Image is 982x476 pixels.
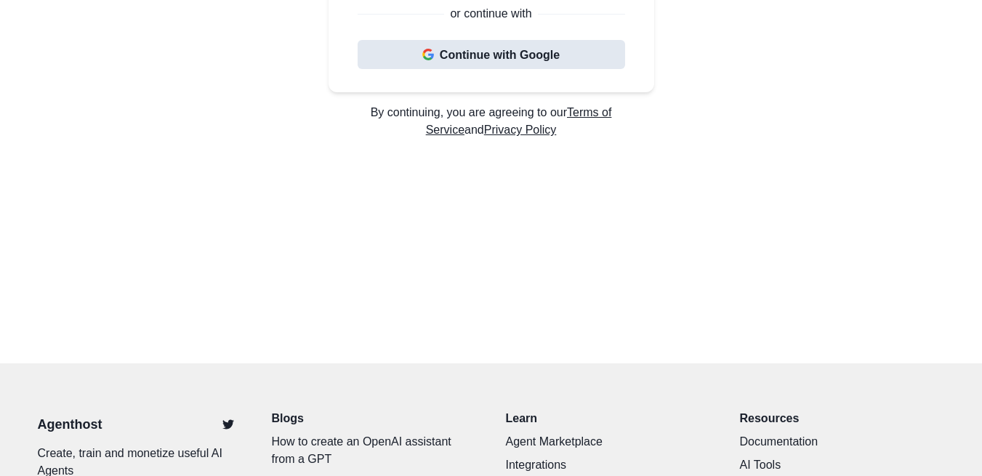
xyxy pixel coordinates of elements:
a: Agenthost [38,415,102,435]
a: How to create an OpenAI assistant from a GPT [272,433,477,468]
a: Privacy Policy [484,124,557,136]
a: Agent Marketplace [506,433,711,451]
a: AI Tools [740,456,945,474]
a: Blogs [272,410,477,427]
a: Integrations [506,456,711,474]
button: Continue with Google [358,40,625,69]
a: Documentation [740,433,945,451]
p: or continue with [450,5,531,23]
a: Twitter [214,410,243,439]
p: Resources [740,410,945,427]
p: Learn [506,410,711,427]
p: By continuing, you are agreeing to our and [329,104,654,139]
